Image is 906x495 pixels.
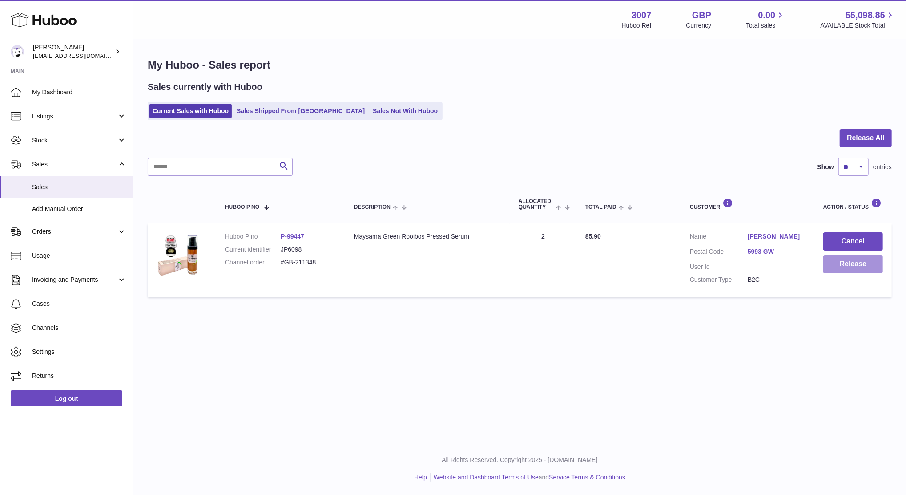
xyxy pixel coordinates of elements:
[149,104,232,118] a: Current Sales with Huboo
[148,81,262,93] h2: Sales currently with Huboo
[690,263,748,271] dt: User Id
[840,129,892,147] button: Release All
[820,9,895,30] a: 55,098.85 AVAILABLE Stock Total
[148,58,892,72] h1: My Huboo - Sales report
[519,199,554,210] span: ALLOCATED Quantity
[549,474,625,481] a: Service Terms & Conditions
[431,473,625,482] li: and
[32,324,126,332] span: Channels
[414,474,427,481] a: Help
[585,204,616,210] span: Total paid
[11,45,24,58] img: bevmay@maysama.com
[32,276,117,284] span: Invoicing and Payments
[823,198,883,210] div: Action / Status
[622,21,652,30] div: Huboo Ref
[585,233,601,240] span: 85.90
[823,255,883,273] button: Release
[354,232,501,241] div: Maysama Green Rooibos Pressed Serum
[746,21,785,30] span: Total sales
[510,223,576,297] td: 2
[823,232,883,251] button: Cancel
[817,163,834,171] label: Show
[32,348,126,356] span: Settings
[225,204,259,210] span: Huboo P no
[746,9,785,30] a: 0.00 Total sales
[281,245,336,254] dd: JP6098
[32,252,126,260] span: Usage
[32,112,117,121] span: Listings
[690,198,805,210] div: Customer
[225,245,281,254] dt: Current identifier
[32,372,126,380] span: Returns
[748,247,805,256] a: 5993 GW
[690,247,748,258] dt: Postal Code
[846,9,885,21] span: 55,098.85
[141,456,899,464] p: All Rights Reserved. Copyright 2025 - [DOMAIN_NAME]
[748,232,805,241] a: [PERSON_NAME]
[32,136,117,145] span: Stock
[748,276,805,284] dd: B2C
[33,52,131,59] span: [EMAIL_ADDRESS][DOMAIN_NAME]
[690,232,748,243] dt: Name
[32,160,117,169] span: Sales
[370,104,441,118] a: Sales Not With Huboo
[32,205,126,213] span: Add Manual Order
[686,21,712,30] div: Currency
[225,232,281,241] dt: Huboo P no
[32,300,126,308] span: Cases
[234,104,368,118] a: Sales Shipped From [GEOGRAPHIC_DATA]
[33,43,113,60] div: [PERSON_NAME]
[32,227,117,236] span: Orders
[873,163,892,171] span: entries
[157,232,201,277] img: 30071627552388.png
[11,390,122,406] a: Log out
[225,258,281,267] dt: Channel order
[281,233,304,240] a: P-99447
[32,88,126,97] span: My Dashboard
[434,474,539,481] a: Website and Dashboard Terms of Use
[281,258,336,267] dd: #GB-211348
[354,204,391,210] span: Description
[692,9,711,21] strong: GBP
[690,276,748,284] dt: Customer Type
[820,21,895,30] span: AVAILABLE Stock Total
[632,9,652,21] strong: 3007
[32,183,126,191] span: Sales
[758,9,776,21] span: 0.00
